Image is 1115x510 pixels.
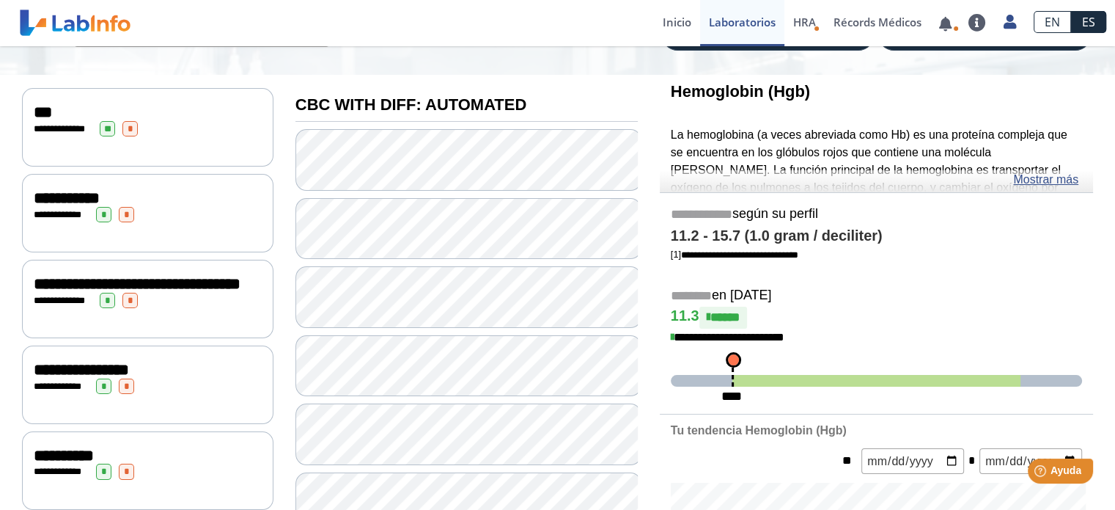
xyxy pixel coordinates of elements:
a: ES [1071,11,1106,33]
p: La hemoglobina (a veces abreviada como Hb) es una proteína compleja que se encuentra en los glóbu... [671,126,1082,266]
iframe: Help widget launcher [985,453,1099,494]
span: HRA [793,15,816,29]
b: Tu tendencia Hemoglobin (Hgb) [671,424,847,437]
input: mm/dd/yyyy [861,448,964,474]
input: mm/dd/yyyy [979,448,1082,474]
h4: 11.2 - 15.7 (1.0 gram / deciliter) [671,227,1082,245]
a: EN [1034,11,1071,33]
a: Mostrar más [1013,171,1078,189]
b: Hemoglobin (Hgb) [671,82,810,101]
h4: 11.3 [671,307,1082,329]
b: CBC WITH DIFF: AUTOMATED [295,95,526,114]
h5: en [DATE] [671,288,1082,305]
h5: según su perfil [671,206,1082,223]
a: [1] [671,249,798,260]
